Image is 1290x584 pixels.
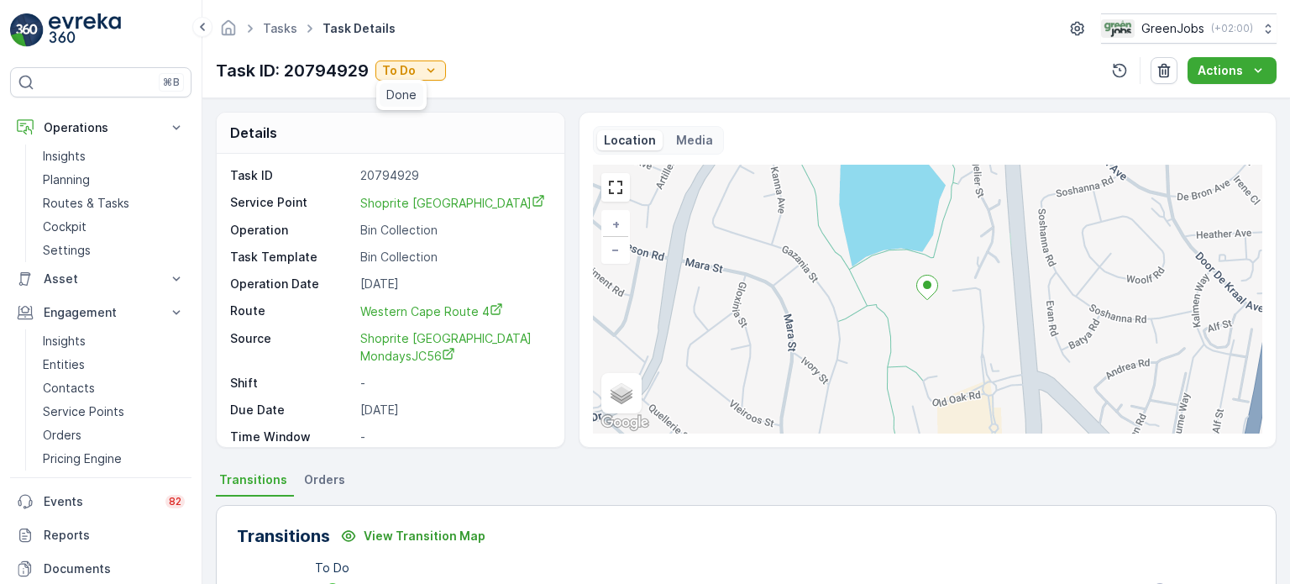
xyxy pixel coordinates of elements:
button: Actions [1188,57,1277,84]
p: Cockpit [43,218,87,235]
a: Routes & Tasks [36,192,191,215]
p: ⌘B [163,76,180,89]
p: - [360,429,546,445]
p: Source [230,330,354,365]
p: Pricing Engine [43,450,122,467]
a: Contacts [36,376,191,400]
p: ( +02:00 ) [1211,22,1253,35]
a: Zoom In [603,212,628,237]
p: To Do [315,560,349,576]
p: Contacts [43,380,95,397]
span: Task Details [319,20,399,37]
a: Homepage [219,25,238,39]
p: Events [44,493,155,510]
img: Google [597,412,653,434]
p: Documents [44,560,185,577]
p: - [360,375,546,392]
p: GreenJobs [1141,20,1204,37]
p: Task ID [230,167,354,184]
img: logo_light-DOdMpM7g.png [49,13,121,47]
img: logo [10,13,44,47]
p: Planning [43,171,90,188]
span: + [612,217,620,231]
button: GreenJobs(+02:00) [1101,13,1277,44]
a: View Fullscreen [603,175,628,200]
p: Task Template [230,249,354,266]
p: [DATE] [360,276,546,292]
p: Actions [1198,62,1243,79]
a: Events82 [10,485,191,518]
p: Insights [43,148,86,165]
p: 20794929 [360,167,546,184]
button: To Do [375,61,446,81]
p: Shift [230,375,354,392]
p: Insights [43,333,86,350]
p: Orders [43,427,81,444]
p: Entities [43,356,85,373]
p: Bin Collection [360,222,546,239]
button: Engagement [10,296,191,329]
ul: To Do [376,80,427,110]
p: Engagement [44,304,158,321]
p: Task ID: 20794929 [216,58,369,83]
button: Asset [10,262,191,296]
span: Transitions [219,471,287,488]
p: Time Window [230,429,354,445]
p: [DATE] [360,402,546,418]
p: Reports [44,527,185,544]
a: Reports [10,518,191,552]
a: Service Points [36,400,191,424]
a: Insights [36,145,191,168]
a: Pricing Engine [36,447,191,471]
a: Open this area in Google Maps (opens a new window) [597,412,653,434]
p: Operation Date [230,276,354,292]
a: Shoprite Willowbridge [360,194,546,212]
p: Service Point [230,194,354,212]
img: Green_Jobs_Logo.png [1101,19,1135,38]
a: Planning [36,168,191,192]
a: Tasks [263,21,297,35]
p: View Transition Map [364,528,485,545]
p: Routes & Tasks [43,195,129,212]
p: Route [230,303,354,320]
span: Shoprite [GEOGRAPHIC_DATA] [360,196,545,210]
button: View Transition Map [330,523,496,550]
a: Orders [36,424,191,447]
p: 82 [169,495,181,508]
a: Shoprite Willowbridge MondaysJC56 [360,330,546,365]
a: Western Cape Route 4 [360,303,546,320]
p: Transitions [237,523,330,549]
span: Done [386,87,417,103]
a: Settings [36,239,191,262]
a: Zoom Out [603,237,628,262]
p: Asset [44,271,158,287]
p: Details [230,123,277,143]
p: Settings [43,242,91,259]
p: Due Date [230,402,354,418]
p: Operation [230,222,354,239]
p: Location [604,132,656,149]
span: Shoprite [GEOGRAPHIC_DATA] MondaysJC56 [360,331,535,363]
p: Service Points [43,403,124,420]
a: Layers [603,375,640,412]
span: − [611,242,620,256]
p: Media [676,132,713,149]
button: Operations [10,111,191,145]
a: Cockpit [36,215,191,239]
a: Insights [36,329,191,353]
p: Operations [44,119,158,136]
p: To Do [382,62,416,79]
span: Western Cape Route 4 [360,304,503,318]
p: Bin Collection [360,249,546,266]
span: Orders [304,471,345,488]
a: Entities [36,353,191,376]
